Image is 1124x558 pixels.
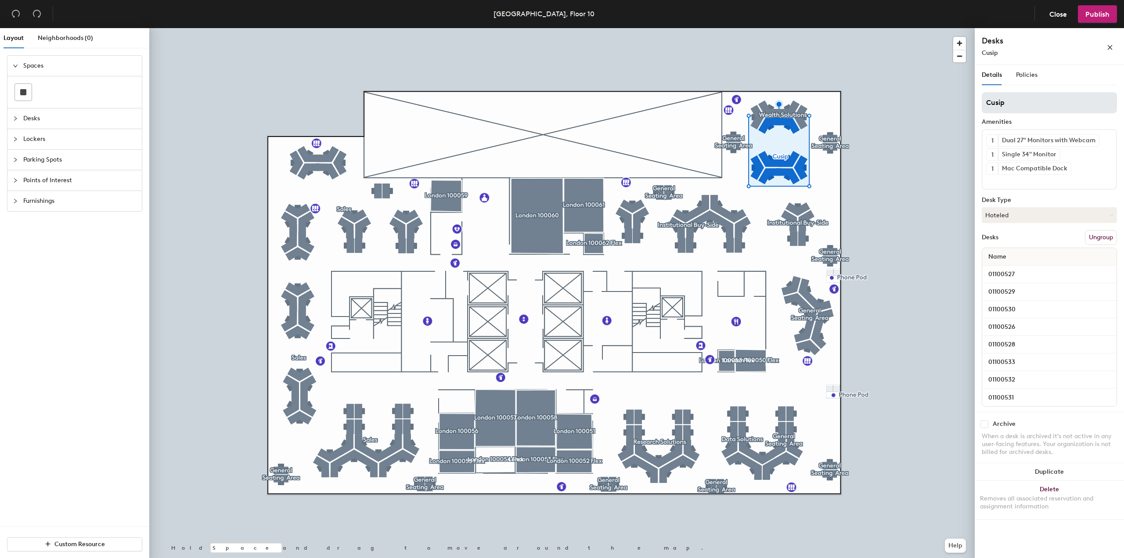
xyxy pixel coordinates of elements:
span: Close [1049,10,1067,18]
button: Custom Resource [7,537,142,551]
button: Hoteled [982,207,1117,223]
span: Custom Resource [54,540,105,548]
span: Parking Spots [23,150,137,170]
span: Publish [1085,10,1110,18]
span: Neighborhoods (0) [38,34,93,42]
button: Redo (⌘ + ⇧ + Z) [28,5,46,23]
span: collapsed [13,137,18,142]
div: When a desk is archived it's not active in any user-facing features. Your organization is not bil... [982,432,1117,456]
button: Help [945,539,966,553]
div: Archive [993,421,1016,428]
span: 1 [991,136,994,145]
span: Furnishings [23,191,137,211]
div: Dual 27" Monitors with Webcam [998,135,1099,146]
button: 1 [987,163,998,174]
span: Points of Interest [23,170,137,191]
input: Unnamed desk [984,356,1115,368]
div: Removes all associated reservation and assignment information [980,495,1119,511]
input: Unnamed desk [984,338,1115,351]
input: Unnamed desk [984,303,1115,316]
div: Mac Compatible Dock [998,163,1071,174]
span: collapsed [13,198,18,204]
div: Single 34'' Monitor [998,149,1060,160]
span: undo [11,9,20,18]
div: [GEOGRAPHIC_DATA], Floor 10 [494,8,594,19]
button: DeleteRemoves all associated reservation and assignment information [975,481,1124,519]
span: Layout [4,34,24,42]
span: Details [982,71,1002,79]
div: Desk Type [982,197,1117,204]
button: Close [1042,5,1074,23]
input: Unnamed desk [984,286,1115,298]
span: collapsed [13,178,18,183]
button: Undo (⌘ + Z) [7,5,25,23]
input: Unnamed desk [984,268,1115,281]
span: close [1107,44,1113,50]
div: Amenities [982,119,1117,126]
input: Unnamed desk [984,321,1115,333]
input: Unnamed desk [984,374,1115,386]
h4: Desks [982,35,1078,47]
span: Spaces [23,56,137,76]
button: 1 [987,135,998,146]
span: expanded [13,63,18,68]
button: Publish [1078,5,1117,23]
span: collapsed [13,157,18,162]
span: Lockers [23,129,137,149]
input: Unnamed desk [984,391,1115,403]
span: Name [984,249,1011,265]
span: Desks [23,108,137,129]
button: Duplicate [975,463,1124,481]
button: 1 [987,149,998,160]
span: Policies [1016,71,1038,79]
span: 1 [991,150,994,159]
span: Cusip [982,49,998,57]
span: 1 [991,164,994,173]
div: Desks [982,234,998,241]
span: collapsed [13,116,18,121]
button: Ungroup [1085,230,1117,245]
